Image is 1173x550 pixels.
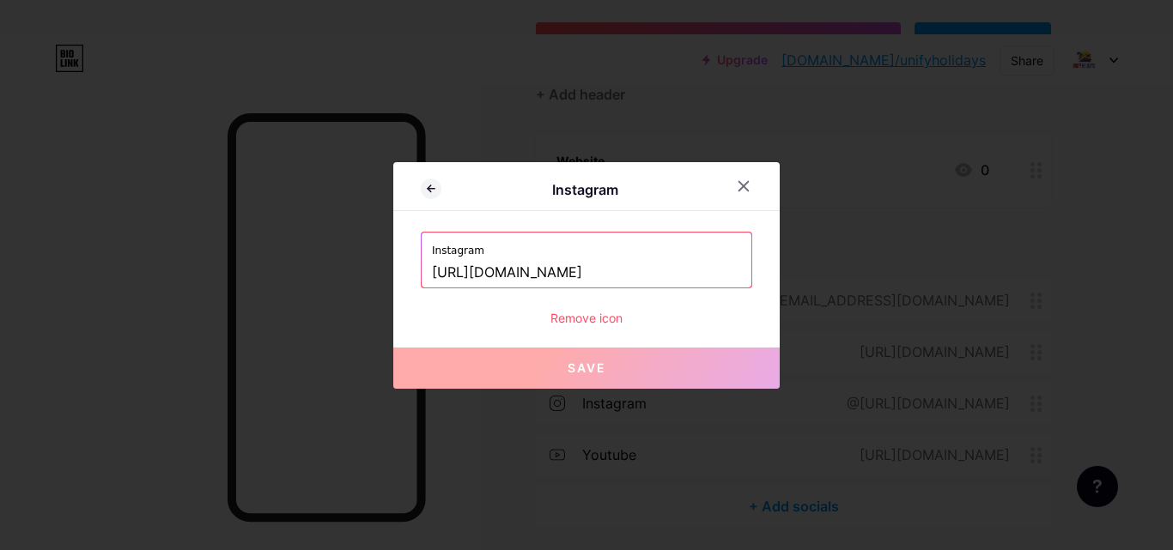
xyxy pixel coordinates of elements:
[441,179,728,200] div: Instagram
[432,233,741,258] label: Instagram
[393,348,780,389] button: Save
[421,309,752,327] div: Remove icon
[568,360,606,375] span: Save
[432,258,741,287] input: Instagram username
